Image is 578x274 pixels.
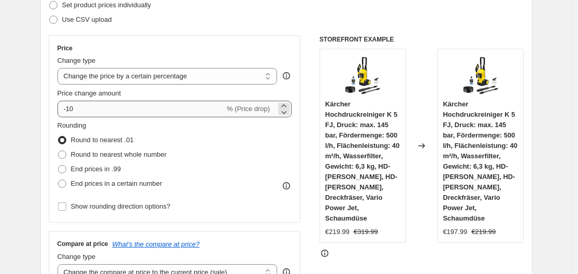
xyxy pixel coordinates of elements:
span: End prices in a certain number [71,180,162,187]
span: Kärcher Hochdruckreiniger K 5 FJ, Druck: max. 145 bar, Fördermenge: 500 l/h, Flächenleistung: 40 ... [325,100,400,222]
span: Show rounding direction options? [71,202,170,210]
img: 61GLL2jxXNL_80x.jpg [342,54,383,96]
span: Use CSV upload [62,16,112,23]
span: Price change amount [57,89,121,97]
span: Round to nearest whole number [71,150,167,158]
div: €219.99 [325,227,350,237]
span: End prices in .99 [71,165,121,173]
img: 61GLL2jxXNL_80x.jpg [460,54,501,96]
input: -15 [57,101,225,117]
span: % (Price drop) [227,105,270,113]
span: Change type [57,57,96,64]
span: Change type [57,253,96,261]
span: Kärcher Hochdruckreiniger K 5 FJ, Druck: max. 145 bar, Fördermenge: 500 l/h, Flächenleistung: 40 ... [443,100,517,222]
button: What's the compare at price? [112,240,200,248]
span: Round to nearest .01 [71,136,134,144]
div: €197.99 [443,227,467,237]
strike: €319.99 [354,227,378,237]
strike: €219.99 [471,227,496,237]
h3: Compare at price [57,240,108,248]
span: Rounding [57,121,86,129]
h6: STOREFRONT EXAMPLE [320,35,524,44]
h3: Price [57,44,73,52]
div: help [281,71,292,81]
span: Set product prices individually [62,1,151,9]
